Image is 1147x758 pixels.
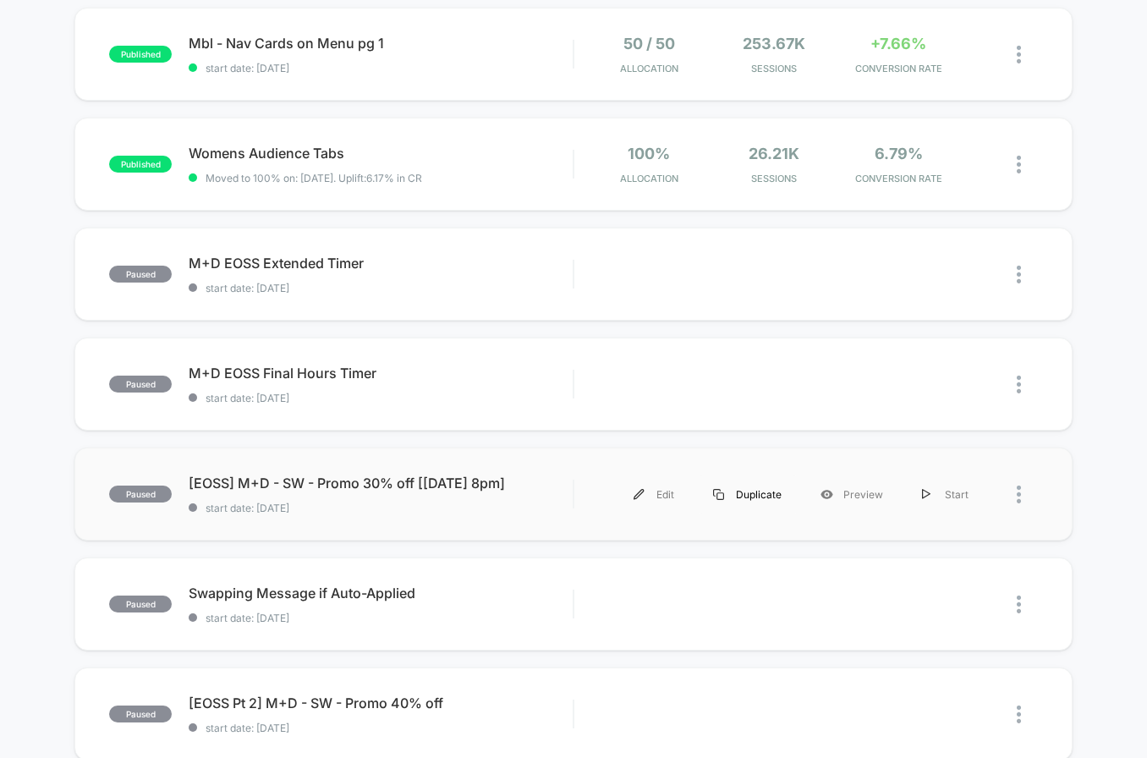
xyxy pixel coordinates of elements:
[1017,266,1021,283] img: close
[614,475,694,514] div: Edit
[801,475,903,514] div: Preview
[109,486,172,503] span: paused
[870,35,926,52] span: +7.66%
[189,502,573,514] span: start date: [DATE]
[189,62,573,74] span: start date: [DATE]
[189,365,573,382] span: M+D EOSS Final Hours Timer
[189,612,573,624] span: start date: [DATE]
[109,46,172,63] span: published
[189,145,573,162] span: Womens Audience Tabs
[623,35,675,52] span: 50 / 50
[189,282,573,294] span: start date: [DATE]
[109,376,172,393] span: paused
[634,489,645,500] img: menu
[628,145,670,162] span: 100%
[1017,46,1021,63] img: close
[749,145,799,162] span: 26.21k
[189,695,573,711] span: [EOSS Pt 2] M+D - SW - Promo 40% off
[206,172,422,184] span: Moved to 100% on: [DATE] . Uplift: 6.17% in CR
[840,173,956,184] span: CONVERSION RATE
[189,255,573,272] span: M+D EOSS Extended Timer
[743,35,805,52] span: 253.67k
[109,266,172,283] span: paused
[1017,596,1021,613] img: close
[620,63,678,74] span: Allocation
[713,489,724,500] img: menu
[109,596,172,612] span: paused
[716,63,831,74] span: Sessions
[1017,376,1021,393] img: close
[875,145,923,162] span: 6.79%
[189,475,573,492] span: [EOSS] M+D - SW - Promo 30% off [[DATE] 8pm]
[109,706,172,722] span: paused
[716,173,831,184] span: Sessions
[1017,156,1021,173] img: close
[189,722,573,734] span: start date: [DATE]
[922,489,930,500] img: menu
[1017,706,1021,723] img: close
[694,475,801,514] div: Duplicate
[840,63,956,74] span: CONVERSION RATE
[189,585,573,601] span: Swapping Message if Auto-Applied
[620,173,678,184] span: Allocation
[189,392,573,404] span: start date: [DATE]
[109,156,172,173] span: published
[903,475,988,514] div: Start
[189,35,573,52] span: Mbl - Nav Cards on Menu pg 1
[1017,486,1021,503] img: close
